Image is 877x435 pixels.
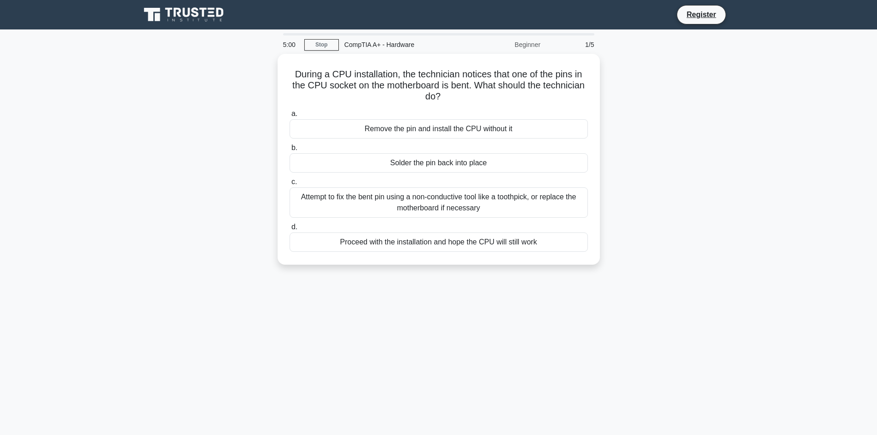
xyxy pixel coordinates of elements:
a: Register [681,9,721,20]
span: d. [291,223,297,231]
span: a. [291,110,297,117]
div: CompTIA A+ - Hardware [339,35,465,54]
div: Proceed with the installation and hope the CPU will still work [290,232,588,252]
span: b. [291,144,297,151]
div: Attempt to fix the bent pin using a non-conductive tool like a toothpick, or replace the motherbo... [290,187,588,218]
div: Remove the pin and install the CPU without it [290,119,588,139]
span: c. [291,178,297,186]
div: 1/5 [546,35,600,54]
div: Solder the pin back into place [290,153,588,173]
a: Stop [304,39,339,51]
div: Beginner [465,35,546,54]
div: 5:00 [278,35,304,54]
h5: During a CPU installation, the technician notices that one of the pins in the CPU socket on the m... [289,69,589,103]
